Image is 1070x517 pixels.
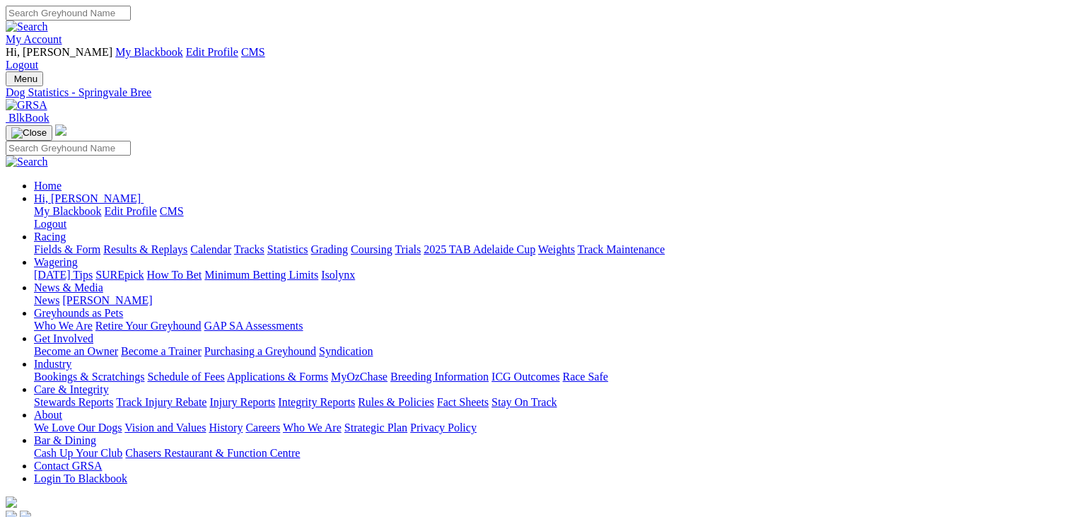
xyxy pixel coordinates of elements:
[390,371,489,383] a: Breeding Information
[34,371,1064,383] div: Industry
[424,243,535,255] a: 2025 TAB Adelaide Cup
[204,345,316,357] a: Purchasing a Greyhound
[147,269,202,281] a: How To Bet
[562,371,607,383] a: Race Safe
[34,396,1064,409] div: Care & Integrity
[34,345,118,357] a: Become an Owner
[34,358,71,370] a: Industry
[8,112,50,124] span: BlkBook
[11,127,47,139] img: Close
[34,281,103,294] a: News & Media
[492,371,559,383] a: ICG Outcomes
[209,422,243,434] a: History
[578,243,665,255] a: Track Maintenance
[34,447,122,459] a: Cash Up Your Club
[34,345,1064,358] div: Get Involved
[34,269,93,281] a: [DATE] Tips
[6,112,50,124] a: BlkBook
[6,125,52,141] button: Toggle navigation
[321,269,355,281] a: Isolynx
[6,59,38,71] a: Logout
[34,294,59,306] a: News
[6,86,1064,99] a: Dog Statistics - Springvale Bree
[190,243,231,255] a: Calendar
[34,320,1064,332] div: Greyhounds as Pets
[95,269,144,281] a: SUREpick
[34,243,100,255] a: Fields & Form
[62,294,152,306] a: [PERSON_NAME]
[538,243,575,255] a: Weights
[103,243,187,255] a: Results & Replays
[395,243,421,255] a: Trials
[34,192,141,204] span: Hi, [PERSON_NAME]
[34,231,66,243] a: Racing
[95,320,202,332] a: Retire Your Greyhound
[6,71,43,86] button: Toggle navigation
[34,256,78,268] a: Wagering
[209,396,275,408] a: Injury Reports
[6,156,48,168] img: Search
[34,205,1064,231] div: Hi, [PERSON_NAME]
[34,434,96,446] a: Bar & Dining
[34,409,62,421] a: About
[34,294,1064,307] div: News & Media
[55,124,66,136] img: logo-grsa-white.png
[34,383,109,395] a: Care & Integrity
[319,345,373,357] a: Syndication
[116,396,207,408] a: Track Injury Rebate
[6,33,62,45] a: My Account
[124,422,206,434] a: Vision and Values
[115,46,183,58] a: My Blackbook
[34,320,93,332] a: Who We Are
[147,371,224,383] a: Schedule of Fees
[34,460,102,472] a: Contact GRSA
[14,74,37,84] span: Menu
[34,371,144,383] a: Bookings & Scratchings
[6,6,131,21] input: Search
[6,46,112,58] span: Hi, [PERSON_NAME]
[278,396,355,408] a: Integrity Reports
[6,496,17,508] img: logo-grsa-white.png
[6,141,131,156] input: Search
[437,396,489,408] a: Fact Sheets
[204,320,303,332] a: GAP SA Assessments
[34,447,1064,460] div: Bar & Dining
[241,46,265,58] a: CMS
[34,332,93,344] a: Get Involved
[358,396,434,408] a: Rules & Policies
[34,396,113,408] a: Stewards Reports
[6,21,48,33] img: Search
[283,422,342,434] a: Who We Are
[492,396,557,408] a: Stay On Track
[34,422,122,434] a: We Love Our Dogs
[410,422,477,434] a: Privacy Policy
[34,472,127,484] a: Login To Blackbook
[6,46,1064,71] div: My Account
[186,46,238,58] a: Edit Profile
[34,192,144,204] a: Hi, [PERSON_NAME]
[105,205,157,217] a: Edit Profile
[204,269,318,281] a: Minimum Betting Limits
[267,243,308,255] a: Statistics
[160,205,184,217] a: CMS
[245,422,280,434] a: Careers
[125,447,300,459] a: Chasers Restaurant & Function Centre
[351,243,392,255] a: Coursing
[34,218,66,230] a: Logout
[331,371,388,383] a: MyOzChase
[6,99,47,112] img: GRSA
[34,307,123,319] a: Greyhounds as Pets
[227,371,328,383] a: Applications & Forms
[34,243,1064,256] div: Racing
[121,345,202,357] a: Become a Trainer
[34,205,102,217] a: My Blackbook
[311,243,348,255] a: Grading
[344,422,407,434] a: Strategic Plan
[234,243,264,255] a: Tracks
[34,422,1064,434] div: About
[34,180,62,192] a: Home
[34,269,1064,281] div: Wagering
